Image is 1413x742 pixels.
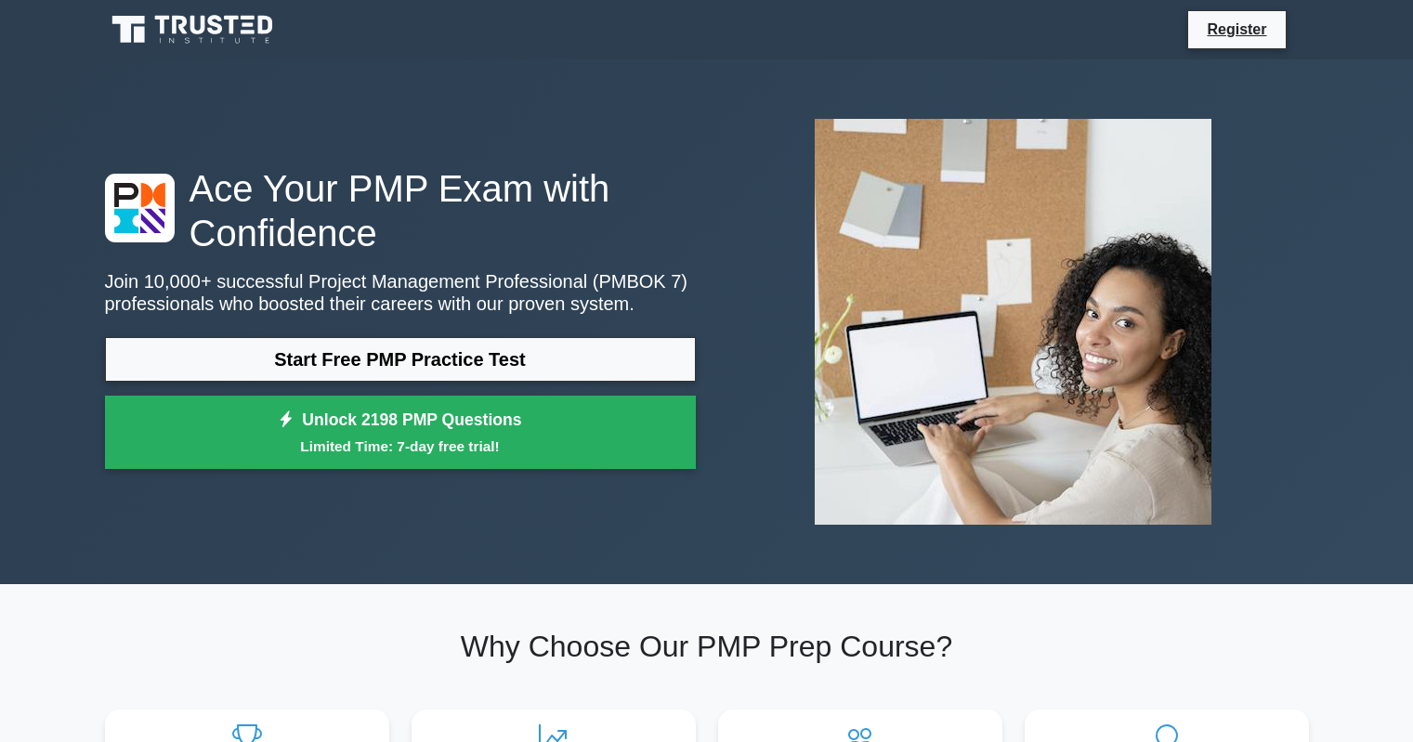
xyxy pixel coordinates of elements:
[105,396,696,470] a: Unlock 2198 PMP QuestionsLimited Time: 7-day free trial!
[105,270,696,315] p: Join 10,000+ successful Project Management Professional (PMBOK 7) professionals who boosted their...
[105,166,696,255] h1: Ace Your PMP Exam with Confidence
[105,337,696,382] a: Start Free PMP Practice Test
[128,436,673,457] small: Limited Time: 7-day free trial!
[105,629,1309,664] h2: Why Choose Our PMP Prep Course?
[1196,18,1277,41] a: Register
